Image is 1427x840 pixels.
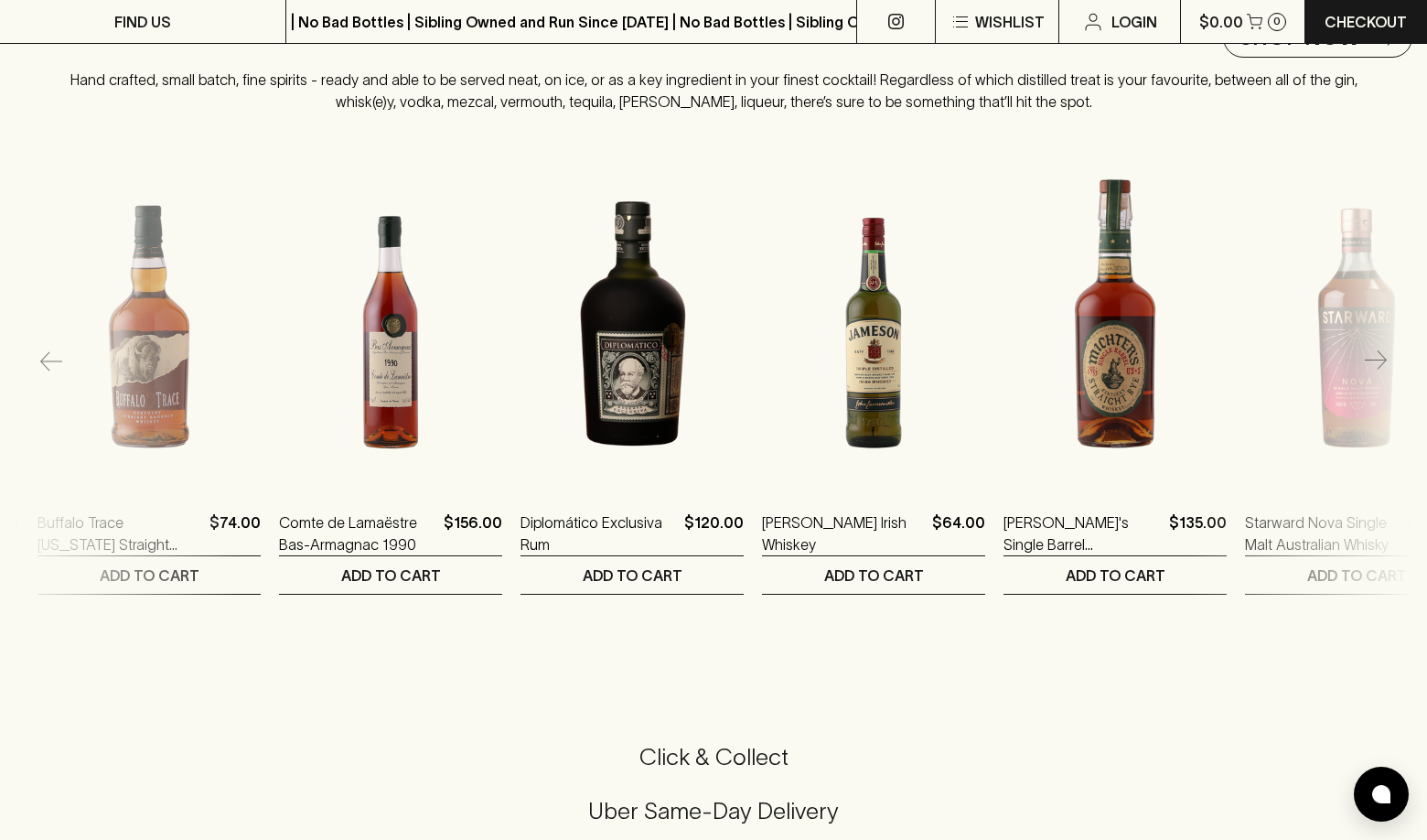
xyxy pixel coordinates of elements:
p: ADD TO CART [583,565,682,587]
a: [PERSON_NAME] Irish Whiskey [762,512,925,555]
img: Comte de Lamaëstre Bas-Armagnac 1990 [279,164,502,484]
a: Starward Nova Single Malt Australian Whisky [1245,512,1400,555]
a: Comte de Lamaëstre Bas-Armagnac 1990 [279,512,436,555]
button: ADD TO CART [38,556,261,594]
p: $156.00 [444,512,502,555]
p: ADD TO CART [100,565,199,587]
p: ADD TO CART [824,565,924,587]
p: 0 [1273,16,1281,27]
img: Diplomático Exclusiva Rum [520,164,744,484]
a: Buffalo Trace [US_STATE] Straight Bourbon Whiskey [38,512,202,555]
button: ADD TO CART [279,556,502,594]
button: ADD TO CART [1003,556,1227,594]
a: Diplomático Exclusiva Rum [520,512,677,555]
p: Login [1111,11,1157,33]
p: ADD TO CART [341,565,441,587]
p: $0.00 [1199,11,1243,33]
p: Hand crafted, small batch, fine spirits - ready and able to be served neat, on ice, or as a key i... [55,56,1372,113]
p: FIND US [114,11,171,33]
h5: Click & Collect [22,742,1405,772]
p: ADD TO CART [1066,565,1165,587]
p: $120.00 [684,512,744,555]
p: $135.00 [1169,512,1227,555]
img: Michter's Single Barrel Kentucky Straight Rye Whiskey [1003,164,1227,484]
img: bubble-icon [1372,785,1390,803]
p: $64.00 [932,512,985,555]
p: Wishlist [975,11,1045,33]
p: ADD TO CART [1307,565,1407,587]
p: $74.00 [209,512,261,555]
a: [PERSON_NAME]'s Single Barrel [US_STATE] Straight Rye Whiskey [1003,512,1162,555]
button: ADD TO CART [762,556,985,594]
h5: Uber Same-Day Delivery [22,796,1405,826]
button: ADD TO CART [520,556,744,594]
img: Jameson Irish Whiskey [762,164,985,484]
img: Buffalo Trace Kentucky Straight Bourbon Whiskey [38,164,261,484]
p: Checkout [1325,11,1407,33]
